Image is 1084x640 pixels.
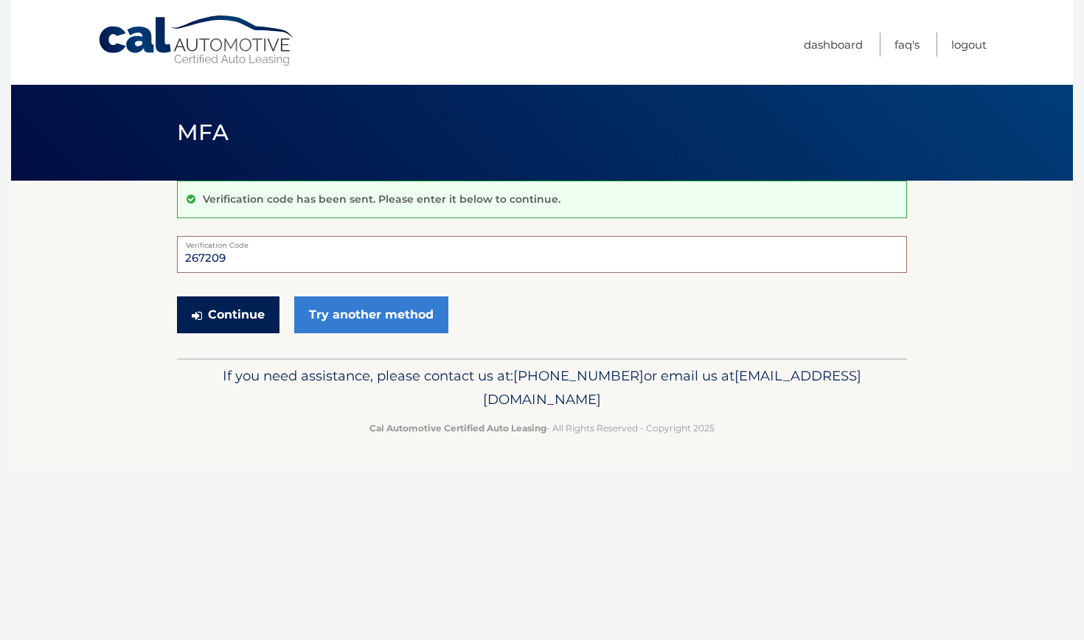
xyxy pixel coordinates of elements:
[294,296,448,333] a: Try another method
[177,236,907,248] label: Verification Code
[513,367,644,384] span: [PHONE_NUMBER]
[187,420,897,436] p: - All Rights Reserved - Copyright 2025
[483,367,861,408] span: [EMAIL_ADDRESS][DOMAIN_NAME]
[804,32,863,57] a: Dashboard
[177,119,229,146] span: MFA
[177,296,279,333] button: Continue
[894,32,920,57] a: FAQ's
[369,422,546,434] strong: Cal Automotive Certified Auto Leasing
[187,364,897,411] p: If you need assistance, please contact us at: or email us at
[951,32,987,57] a: Logout
[97,15,296,67] a: Cal Automotive
[177,236,907,273] input: Verification Code
[203,192,560,206] p: Verification code has been sent. Please enter it below to continue.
